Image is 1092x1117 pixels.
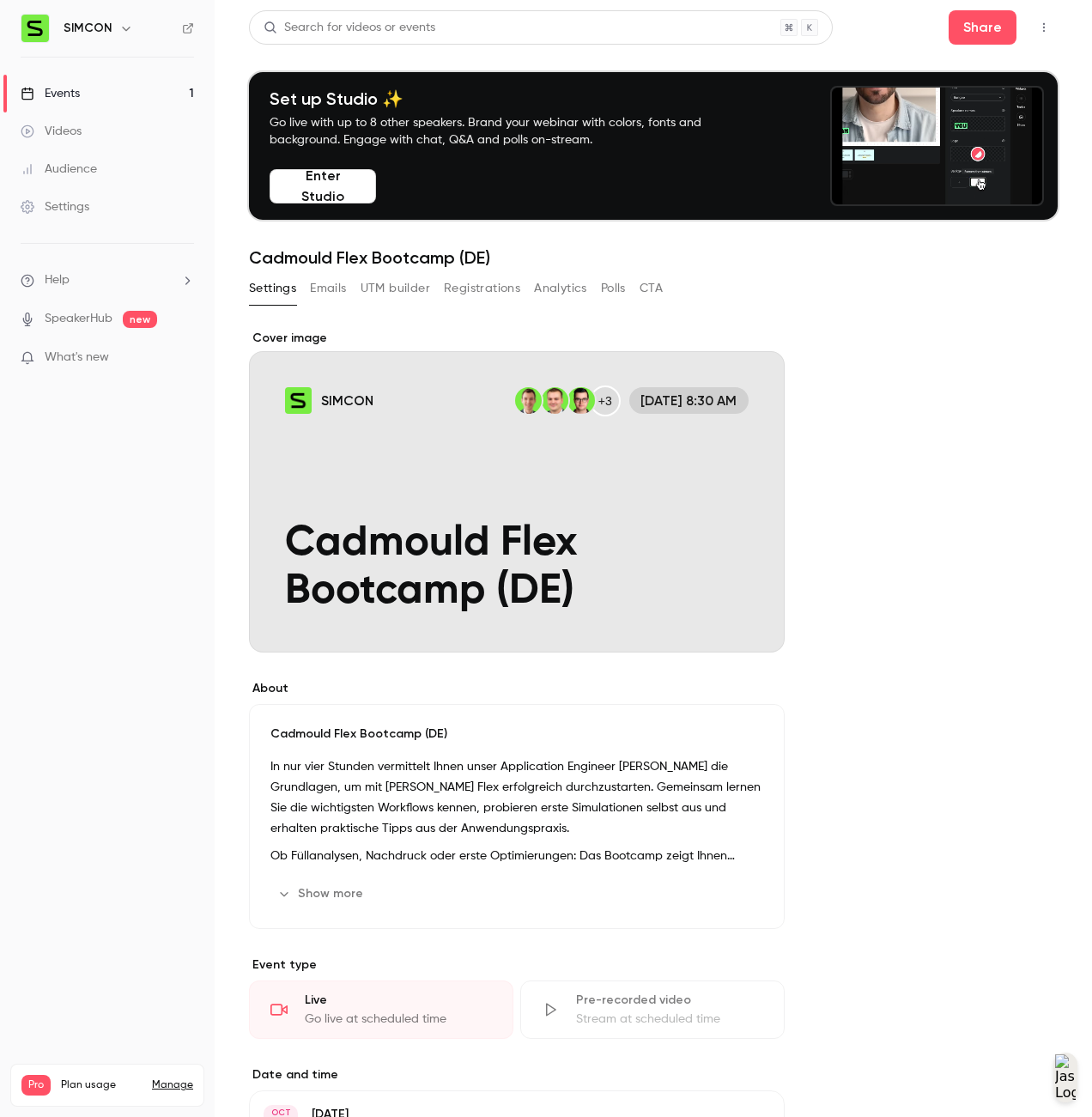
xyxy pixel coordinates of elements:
[249,1066,785,1084] label: Date and time
[61,1078,142,1092] span: Plan usage
[270,725,763,743] p: Cadmould Flex Bootcamp (DE)
[270,846,763,866] p: Ob Füllanalysen, Nachdruck oder erste Optimierungen: Das Bootcamp zeigt Ihnen Schritt für Schritt...
[949,10,1016,45] button: Share
[576,1011,763,1028] div: Stream at scheduled time
[249,680,785,697] label: About
[249,980,513,1039] div: LiveGo live at scheduled time
[123,311,157,328] span: new
[21,15,49,42] img: SIMCON
[520,980,785,1039] div: Pre-recorded videoStream at scheduled time
[444,275,520,302] button: Registrations
[21,123,82,140] div: Videos
[45,310,112,328] a: SpeakerHub
[270,114,742,149] p: Go live with up to 8 other speakers. Brand your webinar with colors, fonts and background. Engage...
[270,880,373,908] button: Show more
[270,756,763,839] p: In nur vier Stunden vermittelt Ihnen unser Application Engineer [PERSON_NAME] die Grundlagen, um ...
[21,85,80,102] div: Events
[45,349,109,367] span: What's new
[640,275,663,302] button: CTA
[249,330,785,347] label: Cover image
[249,330,785,653] section: Cover image
[305,1011,492,1028] div: Go live at scheduled time
[576,992,763,1009] div: Pre-recorded video
[249,247,1058,268] h1: Cadmould Flex Bootcamp (DE)
[249,275,296,302] button: Settings
[264,19,435,37] div: Search for videos or events
[305,992,492,1009] div: Live
[361,275,430,302] button: UTM builder
[21,161,97,178] div: Audience
[270,169,376,203] button: Enter Studio
[534,275,587,302] button: Analytics
[21,271,194,289] li: help-dropdown-opener
[64,20,112,37] h6: SIMCON
[21,198,89,216] div: Settings
[310,275,346,302] button: Emails
[249,956,785,974] p: Event type
[21,1075,51,1096] span: Pro
[270,88,742,109] h4: Set up Studio ✨
[152,1078,193,1092] a: Manage
[45,271,70,289] span: Help
[601,275,626,302] button: Polls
